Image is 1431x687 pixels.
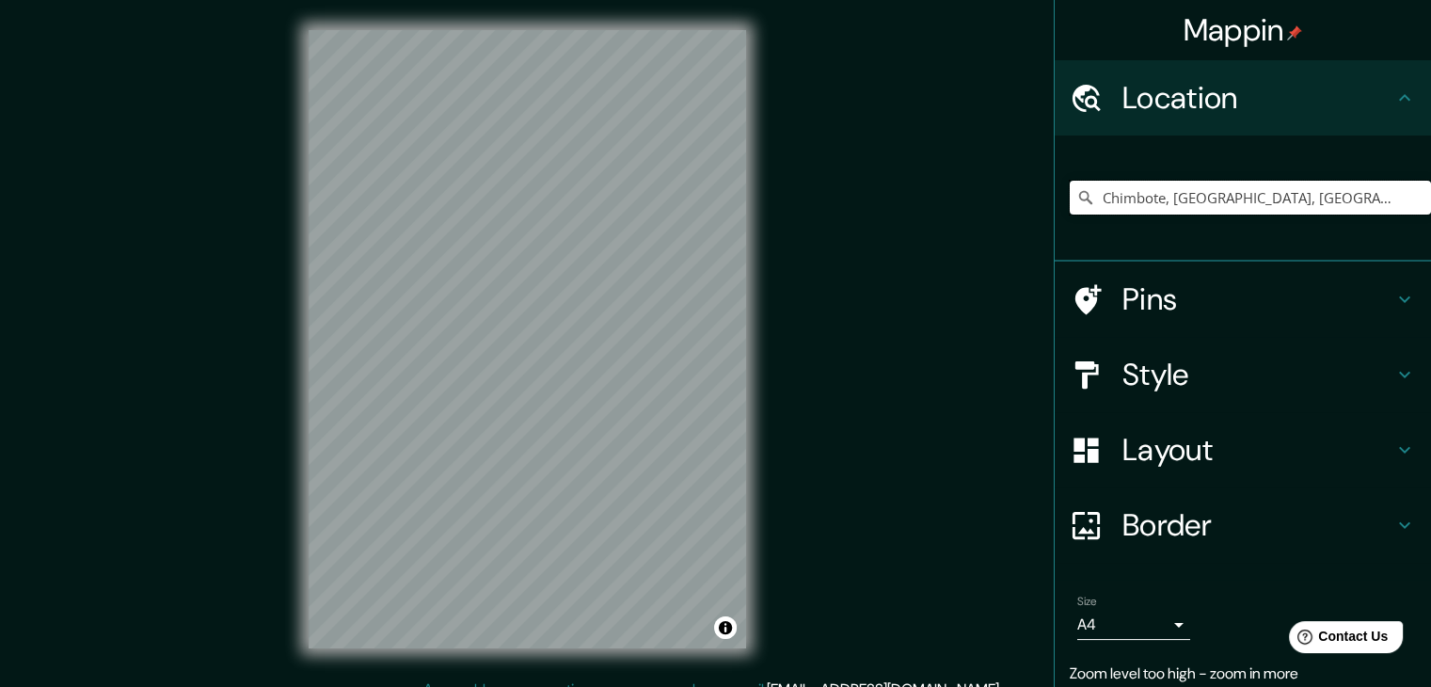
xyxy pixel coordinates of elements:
h4: Layout [1122,431,1393,469]
p: Zoom level too high - zoom in more [1070,663,1416,685]
h4: Pins [1122,280,1393,318]
h4: Mappin [1184,11,1303,49]
div: Location [1055,60,1431,136]
div: Layout [1055,412,1431,487]
div: A4 [1077,610,1190,640]
div: Pins [1055,262,1431,337]
h4: Border [1122,506,1393,544]
img: pin-icon.png [1287,25,1302,40]
h4: Location [1122,79,1393,117]
iframe: Help widget launcher [1264,614,1410,666]
button: Toggle attribution [714,616,737,639]
label: Size [1077,594,1097,610]
div: Style [1055,337,1431,412]
div: Border [1055,487,1431,563]
canvas: Map [309,30,746,648]
h4: Style [1122,356,1393,393]
input: Pick your city or area [1070,181,1431,215]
